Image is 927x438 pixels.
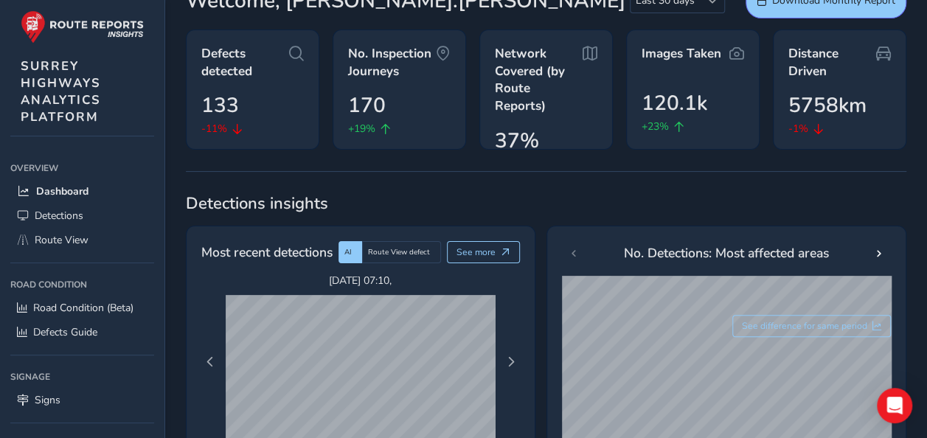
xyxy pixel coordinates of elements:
span: [DATE] 07:10 , [226,274,496,288]
span: +23% [642,119,669,134]
span: +19% [348,121,375,136]
button: Next Page [501,352,521,372]
span: -1% [788,121,808,136]
span: Defects detected [201,45,289,80]
span: AI [344,247,352,257]
a: Route View [10,228,154,252]
span: Detections insights [186,192,906,215]
button: Previous Page [200,352,221,372]
span: -11% [201,121,227,136]
span: Dashboard [36,184,88,198]
div: Road Condition [10,274,154,296]
span: Signs [35,393,60,407]
button: See difference for same period [732,315,892,337]
span: See more [456,246,496,258]
a: Defects Guide [10,320,154,344]
span: 5758km [788,90,867,121]
span: Road Condition (Beta) [33,301,133,315]
span: Distance Driven [788,45,876,80]
div: AI [338,241,362,263]
div: Signage [10,366,154,388]
span: Detections [35,209,83,223]
span: 120.1k [642,88,707,119]
a: Signs [10,388,154,412]
span: 170 [348,90,386,121]
button: See more [447,241,520,263]
a: Dashboard [10,179,154,204]
span: No. Detections: Most affected areas [624,243,829,263]
span: See difference for same period [742,320,867,332]
span: SURREY HIGHWAYS ANALYTICS PLATFORM [21,58,101,125]
div: Open Intercom Messenger [877,388,912,423]
div: Route View defect [362,241,441,263]
img: rr logo [21,10,144,44]
span: Route View defect [368,247,430,257]
span: Network Covered (by Route Reports) [495,45,583,115]
span: Most recent detections [201,243,333,262]
span: 133 [201,90,239,121]
span: Defects Guide [33,325,97,339]
span: 37% [495,125,539,156]
span: Route View [35,233,88,247]
span: No. Inspection Journeys [348,45,436,80]
a: Road Condition (Beta) [10,296,154,320]
span: Images Taken [642,45,721,63]
div: Overview [10,157,154,179]
a: Detections [10,204,154,228]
